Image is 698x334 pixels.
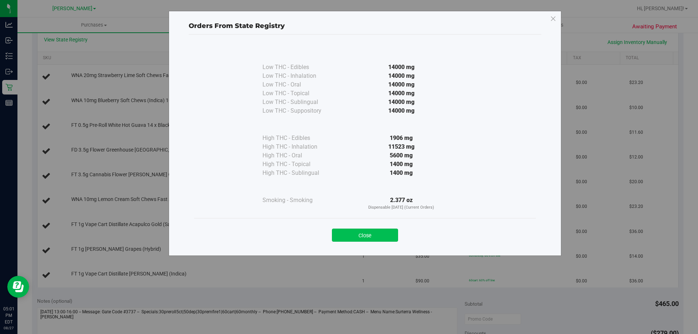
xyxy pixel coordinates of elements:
[335,151,468,160] div: 5600 mg
[262,72,335,80] div: Low THC - Inhalation
[189,22,285,30] span: Orders From State Registry
[335,196,468,211] div: 2.377 oz
[262,89,335,98] div: Low THC - Topical
[335,205,468,211] p: Dispensable [DATE] (Current Orders)
[262,142,335,151] div: High THC - Inhalation
[335,106,468,115] div: 14000 mg
[335,142,468,151] div: 11523 mg
[262,63,335,72] div: Low THC - Edibles
[335,98,468,106] div: 14000 mg
[332,229,398,242] button: Close
[335,160,468,169] div: 1400 mg
[335,72,468,80] div: 14000 mg
[335,134,468,142] div: 1906 mg
[262,169,335,177] div: High THC - Sublingual
[335,80,468,89] div: 14000 mg
[335,63,468,72] div: 14000 mg
[262,151,335,160] div: High THC - Oral
[7,276,29,298] iframe: Resource center
[262,98,335,106] div: Low THC - Sublingual
[262,196,335,205] div: Smoking - Smoking
[262,80,335,89] div: Low THC - Oral
[335,89,468,98] div: 14000 mg
[262,134,335,142] div: High THC - Edibles
[335,169,468,177] div: 1400 mg
[262,106,335,115] div: Low THC - Suppository
[262,160,335,169] div: High THC - Topical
